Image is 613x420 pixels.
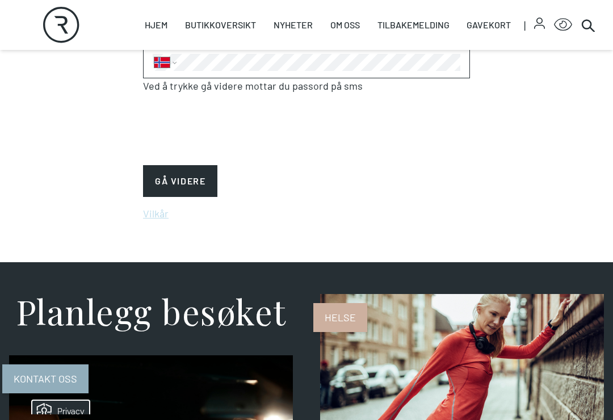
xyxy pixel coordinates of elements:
p: Ved å trykke gå videre mottar du passord på sms [143,78,470,94]
iframe: reCAPTCHA [143,112,316,156]
button: Vilkår [143,206,169,221]
span: Helse [313,303,367,332]
button: Open Accessibility Menu [554,16,572,34]
iframe: Manage Preferences [11,400,104,414]
h5: Privacy [46,2,73,22]
button: GÅ VIDERE [143,165,217,197]
h2: Planlegg besøket [16,294,287,328]
span: Kontakt oss [2,364,89,393]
